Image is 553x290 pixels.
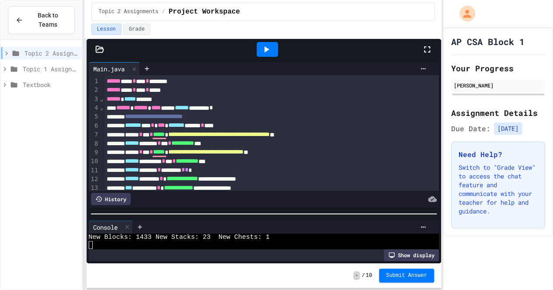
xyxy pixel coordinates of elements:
span: / [162,8,165,15]
div: 12 [89,175,100,184]
div: 5 [89,112,100,121]
h2: Assignment Details [451,107,545,119]
div: Console [89,220,133,234]
h3: Need Help? [459,149,538,160]
div: History [91,193,131,205]
span: Textbook [23,80,78,89]
span: Due Date: [451,123,490,134]
span: Topic 1 Assignments [23,64,78,73]
span: Back to Teams [28,11,67,29]
div: Console [89,223,122,232]
div: Main.java [89,62,140,75]
div: 2 [89,86,100,94]
span: Fold line [99,95,104,102]
span: New Blocks: 1433 New Stacks: 23 New Chests: 1 [89,234,270,241]
div: 4 [89,104,100,112]
button: Grade [123,24,150,35]
div: 11 [89,166,100,175]
button: Back to Teams [8,6,75,34]
div: [PERSON_NAME] [454,81,543,89]
div: 1 [89,77,100,86]
span: Submit Answer [386,272,427,279]
span: Topic 2 Assignments [99,8,159,15]
div: 9 [89,148,100,157]
button: Submit Answer [379,269,434,283]
span: - [353,271,360,280]
div: 3 [89,95,100,104]
h2: Your Progress [451,62,545,74]
div: 13 [89,184,100,192]
div: Show display [384,249,439,261]
span: Fold line [99,104,104,111]
div: 7 [89,130,100,139]
span: 10 [366,272,372,279]
div: Main.java [89,64,129,73]
p: Switch to "Grade View" to access the chat feature and communicate with your teacher for help and ... [459,163,538,216]
h1: AP CSA Block 1 [451,35,525,48]
div: 6 [89,122,100,130]
span: Project Workspace [169,7,240,17]
div: 8 [89,140,100,148]
span: / [362,272,365,279]
div: 10 [89,157,100,166]
span: Topic 2 Assignments [24,49,78,58]
div: My Account [450,3,477,24]
button: Lesson [91,24,122,35]
span: [DATE] [494,122,522,135]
